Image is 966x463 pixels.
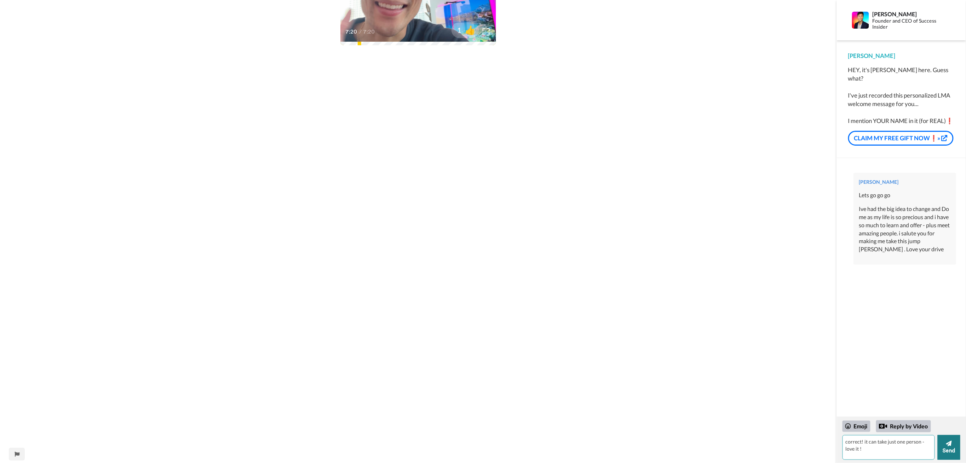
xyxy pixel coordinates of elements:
a: CLAIM MY FREE GIFT NOW❗» [848,131,954,146]
img: Profile Image [852,12,869,29]
div: Reply by Video [879,422,887,430]
button: Send [938,435,960,460]
iframe: SI Founding With BG Music Video [293,208,544,349]
button: 1👍 [452,22,479,38]
span: / [359,28,362,36]
div: Reply by Video [876,420,931,432]
div: [PERSON_NAME] [873,11,947,17]
div: Ive had the big idea to change and Do me as my life is so precious and i have so much to learn an... [859,205,951,253]
span: 👍 [461,24,479,36]
div: [PERSON_NAME] [859,178,951,186]
div: [PERSON_NAME] [848,52,955,60]
textarea: correct! it can take just one person - love it ! [843,435,935,460]
div: HEY, it's [PERSON_NAME] here. Guess what? I've just recorded this personalized LMA welcome messag... [848,66,955,125]
div: Lets go go go [859,191,951,199]
div: Founder and CEO of Success Insider [873,18,947,30]
div: Emoji [843,421,870,432]
span: 1 [452,25,461,35]
span: 7:20 [345,28,358,36]
span: 7:20 [363,28,375,36]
